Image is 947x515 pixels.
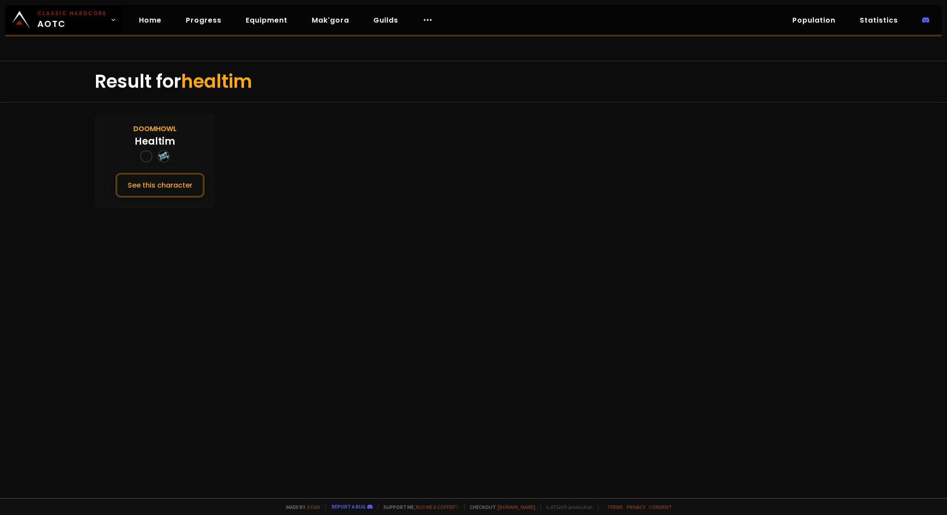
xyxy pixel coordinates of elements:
[627,504,645,510] a: Privacy
[332,503,366,510] a: Report a bug
[416,504,459,510] a: Buy me a coffee
[281,504,320,510] span: Made by
[132,11,168,29] a: Home
[115,173,205,198] button: See this character
[378,504,459,510] span: Support me,
[649,504,672,510] a: Consent
[239,11,294,29] a: Equipment
[366,11,405,29] a: Guilds
[305,11,356,29] a: Mak'gora
[95,61,852,102] div: Result for
[785,11,842,29] a: Population
[5,5,122,35] a: Classic HardcoreAOTC
[181,69,252,94] span: healtim
[179,11,228,29] a: Progress
[307,504,320,510] a: a fan
[464,504,535,510] span: Checkout
[853,11,905,29] a: Statistics
[498,504,535,510] a: [DOMAIN_NAME]
[135,134,175,149] div: Healtim
[37,10,107,30] span: AOTC
[607,504,623,510] a: Terms
[541,504,593,510] span: v. d752d5 - production
[37,10,107,17] small: Classic Hardcore
[133,123,177,134] div: Doomhowl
